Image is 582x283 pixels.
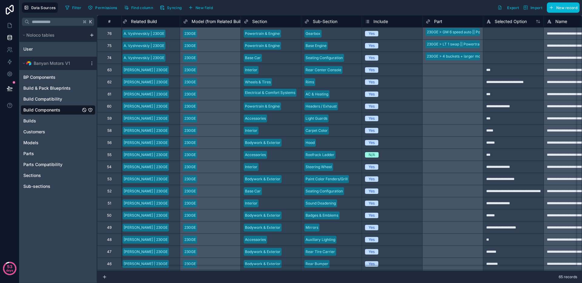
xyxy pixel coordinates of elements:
button: Permissions [86,3,119,12]
div: [PERSON_NAME] | 230GE [124,176,168,182]
div: Paint Color Fenders/Grill [306,176,348,182]
div: 52 [107,189,112,194]
div: Accessories [245,152,266,158]
div: A. Vyshnevskiy | 230GE [124,55,164,61]
div: Yes [369,55,375,61]
div: Badges & Emblems [306,213,338,218]
div: Yes [369,188,375,194]
a: New record [544,2,580,13]
div: Yes [369,92,375,97]
div: [PERSON_NAME] | 230GE [124,201,168,206]
div: Steering Wheel [306,164,332,170]
div: Seating Configuration [306,188,343,194]
button: Find column [122,3,155,12]
button: Filter [63,3,84,12]
button: New field [186,3,215,12]
div: Auxiliary Lighting [306,237,335,242]
div: [PERSON_NAME] | 230GE [124,164,168,170]
span: Sub-Section [313,18,337,25]
div: Sound Deadening [306,201,336,206]
div: Light Guards [306,116,327,121]
div: Yes [369,237,375,242]
div: Gearbox [306,31,320,36]
div: [PERSON_NAME] | 230GE [124,79,168,85]
button: Import [521,2,544,13]
div: [PERSON_NAME] | 230GE [124,140,168,145]
div: 46 [107,261,112,266]
div: Yes [369,164,375,170]
div: [PERSON_NAME] | 230GE [124,152,168,158]
div: [PERSON_NAME] | 230GE [124,92,168,97]
span: Part [434,18,442,25]
div: [PERSON_NAME] | 230GE [124,213,168,218]
div: A. Vyshnevskiy | 230GE [124,31,164,36]
div: Base Car [245,55,261,61]
div: 56 [107,140,112,145]
div: Yes [369,249,375,255]
button: Data Sources [22,2,58,13]
div: 59 [107,116,112,121]
div: Carpet Color [306,128,328,133]
span: New record [556,5,577,10]
div: Interior [245,164,257,170]
div: 47 [107,249,112,254]
div: Mirrors [306,225,318,230]
div: Powertrain & Engine [245,31,280,36]
div: Yes [369,176,375,182]
div: 76 [107,31,112,36]
div: Bodywork & Exterior [245,249,280,255]
button: New record [547,2,580,13]
div: Yes [369,104,375,109]
span: K [89,20,93,24]
span: Export [507,5,519,10]
div: Rims [306,79,314,85]
div: Yes [369,140,375,145]
div: 48 [107,237,112,242]
div: Interior [245,201,257,206]
button: Syncing [158,3,184,12]
span: Section [252,18,267,25]
div: # [102,19,117,24]
div: 53 [107,177,112,181]
div: Hood [306,140,315,145]
div: Wheels & Tires [245,79,271,85]
div: 58 [107,128,112,133]
div: Yes [369,225,375,230]
p: days [6,266,13,275]
span: Permissions [95,5,117,10]
div: Rear Tire Carrier [306,249,335,255]
div: Bodywork & Exterior [245,140,280,145]
span: Data Sources [31,5,56,10]
div: AC & Heating [306,92,328,97]
div: Roofrack Ladder [306,152,334,158]
span: Filter [72,5,82,10]
div: [PERSON_NAME] | 230GE [124,237,168,242]
div: Yes [369,79,375,85]
div: Accessories [245,116,266,121]
div: Electrical & Comfort Systems [245,90,295,95]
div: Rear Center Console [306,67,341,73]
span: Find column [131,5,153,10]
div: 74 [107,55,112,60]
div: 50 [107,213,112,218]
div: Base Engine [306,43,326,48]
div: Yes [369,67,375,73]
span: Name [555,18,567,25]
span: Import [530,5,542,10]
div: Yes [369,43,375,48]
a: Syncing [158,3,186,12]
span: 65 records [559,275,577,279]
div: Yes [369,116,375,121]
div: [PERSON_NAME] | 230GE [124,261,168,267]
div: N/A [369,152,375,158]
div: Yes [369,201,375,206]
div: 49 [107,225,112,230]
a: Permissions [86,3,122,12]
div: Bodywork & Exterior [245,176,280,182]
div: Seating Configuration [306,55,343,61]
div: Bodywork & Exterior [245,261,280,267]
div: Yes [369,261,375,267]
div: Yes [369,31,375,36]
span: Selected Option [495,18,527,25]
div: [PERSON_NAME] | 230GE [124,128,168,133]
